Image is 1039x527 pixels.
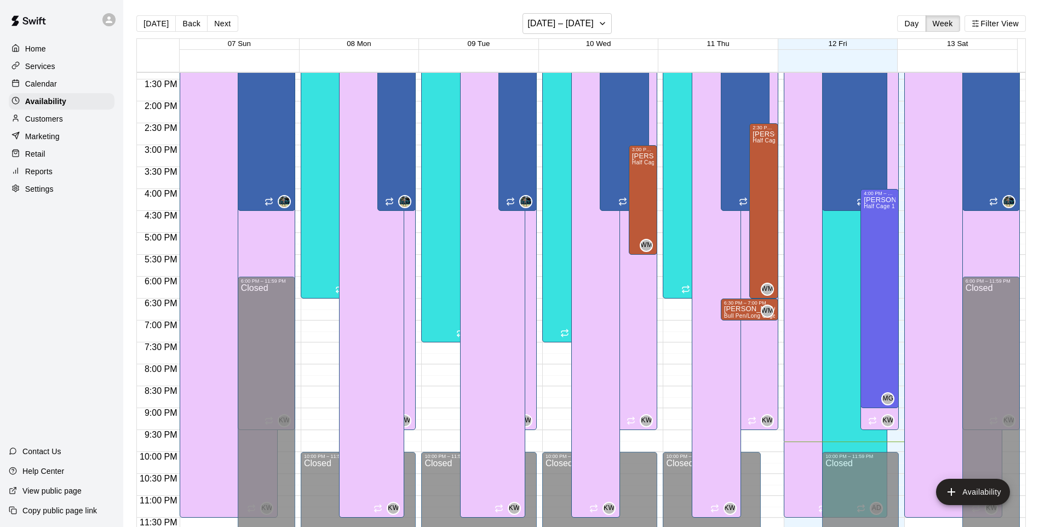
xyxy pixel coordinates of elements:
[9,111,114,127] a: Customers
[142,255,180,264] span: 5:30 PM
[632,147,655,152] div: 3:00 PM – 5:30 PM
[868,416,877,425] span: Recurring availability
[279,196,290,207] img: Isaac Garcia
[602,502,616,515] div: Kameron Walton
[136,15,176,32] button: [DATE]
[586,39,611,48] button: 10 Wed
[897,15,926,32] button: Day
[546,454,655,459] div: 10:00 PM – 11:59 PM
[721,36,770,211] div: 12:30 PM – 4:30 PM: Available
[374,504,382,513] span: Recurring availability
[947,39,968,48] button: 13 Sat
[142,320,180,330] span: 7:00 PM
[25,166,53,177] p: Reports
[137,452,180,461] span: 10:00 PM
[926,15,960,32] button: Week
[335,285,344,294] span: Recurring availability
[304,454,413,459] div: 10:00 PM – 11:59 PM
[498,36,537,211] div: 12:30 PM – 4:30 PM: Available
[822,36,887,211] div: 12:30 PM – 4:30 PM: Available
[9,181,114,197] a: Settings
[142,408,180,417] span: 9:00 PM
[761,305,774,318] div: Wilmy Marrero
[228,39,251,48] button: 07 Sun
[864,191,896,196] div: 4:00 PM – 9:00 PM
[25,184,54,194] p: Settings
[137,496,180,505] span: 11:00 PM
[761,414,774,427] div: Kameron Walton
[724,313,821,319] span: Bull Pen/Long Cage 1 - Warehouse 2
[640,414,653,427] div: Kameron Walton
[399,415,410,426] span: KW
[604,503,615,514] span: KW
[761,284,773,295] span: WM
[707,39,729,48] button: 11 Thu
[388,503,399,514] span: KW
[666,454,757,459] div: 10:00 PM – 11:59 PM
[710,504,719,513] span: Recurring availability
[142,189,180,198] span: 4:00 PM
[825,454,896,459] div: 10:00 PM – 11:59 PM
[721,299,778,320] div: 6:30 PM – 7:00 PM: Available
[724,502,737,515] div: Kameron Walton
[377,36,416,211] div: 12:30 PM – 4:30 PM: Available
[725,503,736,514] span: KW
[495,504,503,513] span: Recurring availability
[22,505,97,516] p: Copy public page link
[347,39,371,48] button: 08 Mon
[142,364,180,374] span: 8:00 PM
[241,278,292,284] div: 6:00 PM – 11:59 PM
[936,479,1010,505] button: add
[527,16,594,31] h6: [DATE] – [DATE]
[142,123,180,133] span: 2:30 PM
[724,300,775,306] div: 6:30 PM – 7:00 PM
[398,414,411,427] div: Kameron Walton
[22,446,61,457] p: Contact Us
[142,386,180,396] span: 8:30 PM
[641,415,652,426] span: KW
[137,518,180,527] span: 11:30 PM
[9,41,114,57] div: Home
[9,163,114,180] a: Reports
[829,39,847,48] button: 12 Fri
[207,15,238,32] button: Next
[640,239,653,252] div: Wilmy Marrero
[9,146,114,162] a: Retail
[25,113,63,124] p: Customers
[9,128,114,145] div: Marketing
[881,392,894,405] div: Mike Granson
[137,474,180,483] span: 10:30 PM
[142,145,180,154] span: 3:00 PM
[508,502,521,515] div: Kameron Walton
[506,197,515,206] span: Recurring availability
[681,285,690,294] span: Recurring availability
[142,79,180,89] span: 1:30 PM
[142,277,180,286] span: 6:00 PM
[468,39,490,48] button: 09 Tue
[398,195,411,208] div: Isaac Garcia
[265,197,273,206] span: Recurring availability
[881,414,894,427] div: Kameron Walton
[456,329,465,337] span: Recurring availability
[509,503,520,514] span: KW
[9,76,114,92] div: Calendar
[142,430,180,439] span: 9:30 PM
[989,197,998,206] span: Recurring availability
[25,148,45,159] p: Retail
[739,197,748,206] span: Recurring availability
[9,93,114,110] a: Availability
[424,454,533,459] div: 10:00 PM – 11:59 PM
[519,195,532,208] div: Isaac Garcia
[962,36,1020,211] div: 12:30 PM – 4:30 PM: Available
[9,58,114,75] a: Services
[142,299,180,308] span: 6:30 PM
[966,278,1017,284] div: 6:00 PM – 11:59 PM
[519,414,532,427] div: Kameron Walton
